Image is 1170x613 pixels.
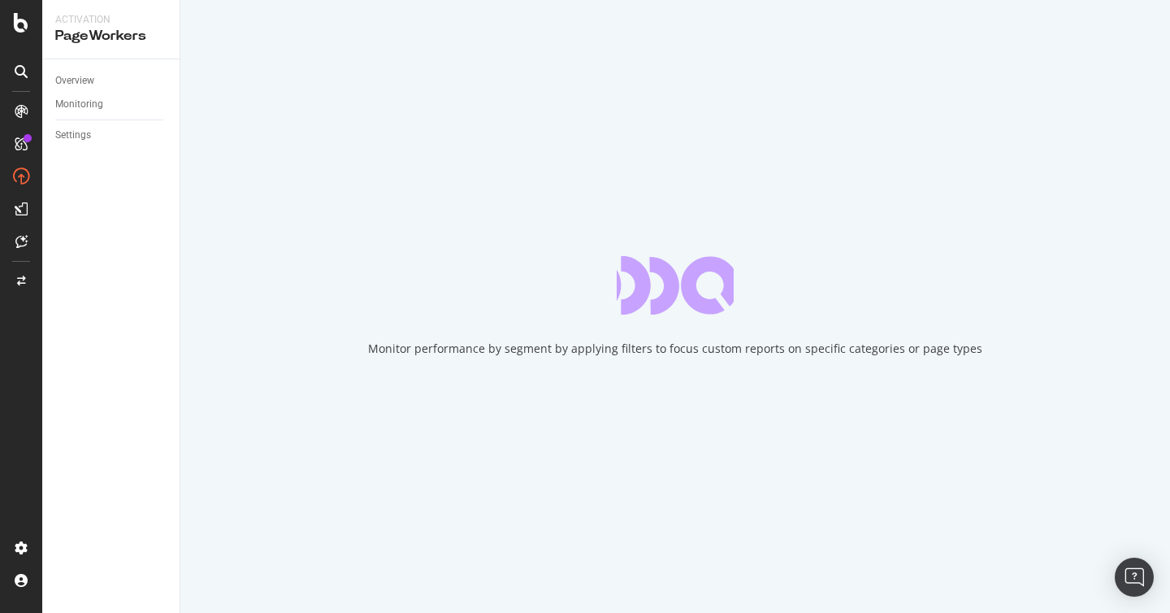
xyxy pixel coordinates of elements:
a: Overview [55,72,168,89]
a: Monitoring [55,96,168,113]
div: Monitoring [55,96,103,113]
a: Settings [55,127,168,144]
div: Activation [55,13,167,27]
div: Open Intercom Messenger [1115,558,1154,597]
div: PageWorkers [55,27,167,46]
div: Overview [55,72,94,89]
div: Settings [55,127,91,144]
div: Monitor performance by segment by applying filters to focus custom reports on specific categories... [368,341,982,357]
div: animation [617,256,734,315]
